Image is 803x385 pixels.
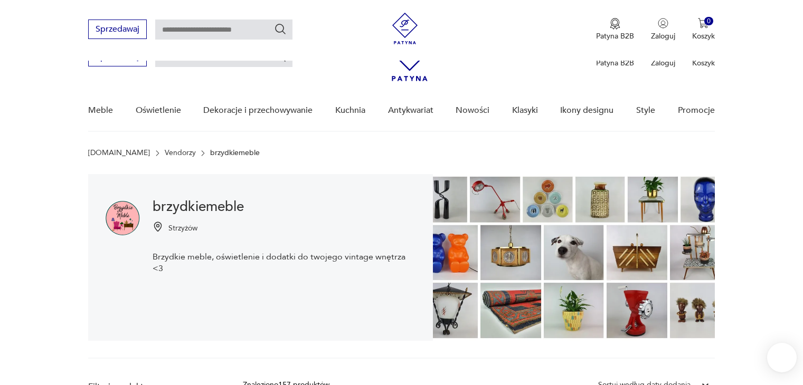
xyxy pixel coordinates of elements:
h1: brzydkiemeble [153,200,416,213]
img: Patyna - sklep z meblami i dekoracjami vintage [389,13,421,44]
iframe: Smartsupp widget button [767,343,797,372]
a: Vendorzy [165,149,196,157]
a: Ikony designu [560,90,613,131]
div: 0 [704,17,713,26]
a: Promocje [678,90,715,131]
a: [DOMAIN_NAME] [88,149,150,157]
button: 0Koszyk [692,18,715,41]
img: Ikonka pinezki mapy [153,222,163,232]
p: Zaloguj [651,31,675,41]
a: Sprzedawaj [88,54,147,61]
p: Patyna B2B [596,58,634,68]
p: Patyna B2B [596,31,634,41]
button: Patyna B2B [596,18,634,41]
p: Brzydkie meble, oświetlenie i dodatki do twojego vintage wnętrza <3 [153,251,416,274]
p: brzydkiemeble [210,149,260,157]
img: Ikona medalu [610,18,620,30]
a: Ikona medaluPatyna B2B [596,18,634,41]
p: Koszyk [692,31,715,41]
img: brzydkiemeble [433,174,715,341]
a: Oświetlenie [136,90,181,131]
img: Ikonka użytkownika [658,18,668,28]
a: Antykwariat [388,90,433,131]
p: Zaloguj [651,58,675,68]
img: brzydkiemeble [105,200,140,235]
a: Nowości [456,90,489,131]
button: Zaloguj [651,18,675,41]
p: Strzyżów [168,223,197,233]
button: Szukaj [274,23,287,35]
a: Dekoracje i przechowywanie [203,90,313,131]
p: Koszyk [692,58,715,68]
a: Meble [88,90,113,131]
img: Ikona koszyka [698,18,708,28]
button: Sprzedawaj [88,20,147,39]
a: Style [636,90,655,131]
a: Kuchnia [335,90,365,131]
a: Sprzedawaj [88,26,147,34]
a: Klasyki [512,90,538,131]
